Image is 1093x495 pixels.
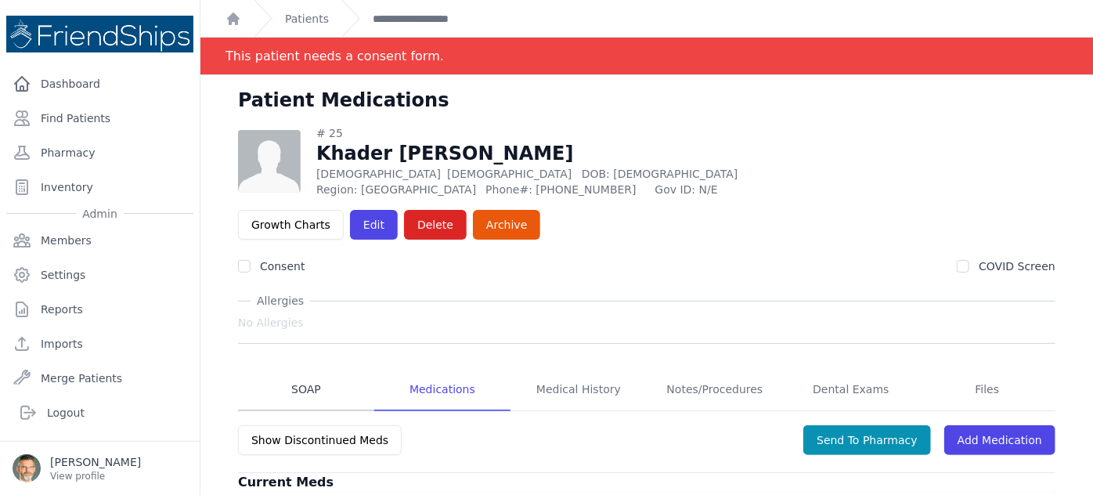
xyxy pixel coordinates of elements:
a: Dental Exams [783,369,919,411]
img: Medical Missions EMR [6,16,193,52]
button: Send To Pharmacy [803,425,931,455]
a: Add Medication [944,425,1055,455]
a: Growth Charts [238,210,344,240]
p: View profile [50,470,141,482]
h1: Patient Medications [238,88,449,113]
a: SOAP [238,369,374,411]
label: Consent [260,260,305,273]
h1: Khader [PERSON_NAME] [316,141,824,166]
a: Inventory [6,172,193,203]
nav: Tabs [238,369,1055,411]
a: Notes/Procedures [647,369,783,411]
a: Patients [285,11,329,27]
span: No Allergies [238,315,304,331]
a: Imports [6,328,193,360]
a: Edit [350,210,398,240]
img: person-242608b1a05df3501eefc295dc1bc67a.jpg [238,130,301,193]
h3: Current Meds [238,473,1055,492]
a: Members [6,225,193,256]
a: Logout [13,397,187,428]
button: Delete [404,210,467,240]
span: [DEMOGRAPHIC_DATA] [447,168,572,180]
span: Region: [GEOGRAPHIC_DATA] [316,182,476,197]
span: Phone#: [PHONE_NUMBER] [485,182,645,197]
button: Show Discontinued Meds [238,425,402,455]
p: [PERSON_NAME] [50,454,141,470]
a: Medical History [510,369,647,411]
div: This patient needs a consent form. [225,38,444,74]
span: Admin [76,206,124,222]
a: Pharmacy [6,137,193,168]
div: # 25 [316,125,824,141]
a: Files [919,369,1055,411]
label: COVID Screen [979,260,1055,273]
span: Gov ID: N/E [655,182,824,197]
span: DOB: [DEMOGRAPHIC_DATA] [582,168,738,180]
div: Notification [200,38,1093,75]
a: Settings [6,259,193,291]
a: Merge Patients [6,363,193,394]
a: Archive [473,210,540,240]
a: Find Patients [6,103,193,134]
a: Reports [6,294,193,325]
a: Medications [374,369,510,411]
a: Dashboard [6,68,193,99]
span: Allergies [251,293,310,309]
a: [PERSON_NAME] View profile [13,454,187,482]
p: [DEMOGRAPHIC_DATA] [316,166,824,182]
